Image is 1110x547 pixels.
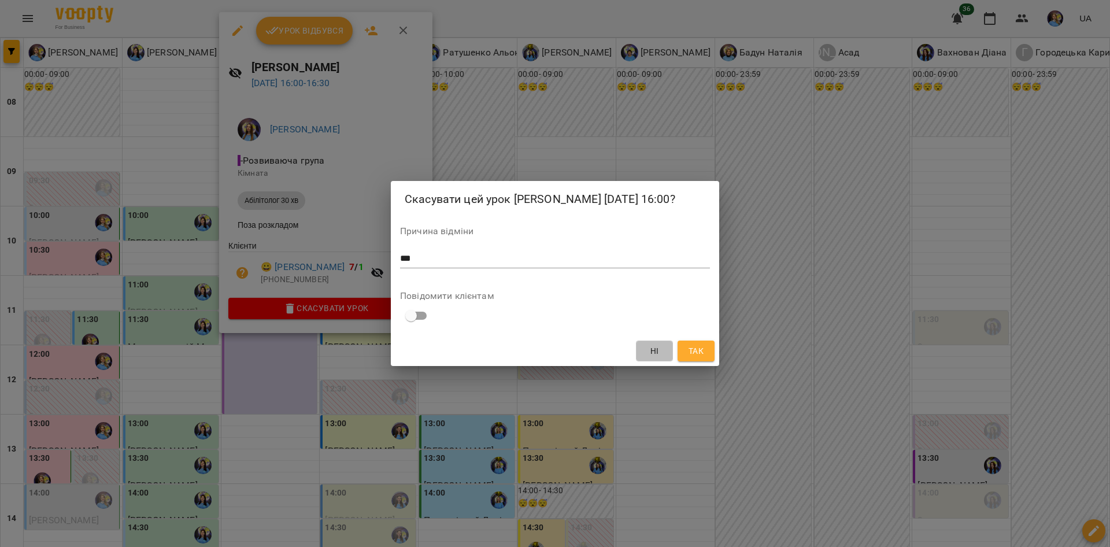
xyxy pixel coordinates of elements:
label: Повідомити клієнтам [400,291,710,301]
label: Причина відміни [400,227,710,236]
span: Так [689,344,704,358]
button: Так [678,341,715,361]
span: Ні [650,344,659,358]
h2: Скасувати цей урок [PERSON_NAME] [DATE] 16:00? [405,190,705,208]
button: Ні [636,341,673,361]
